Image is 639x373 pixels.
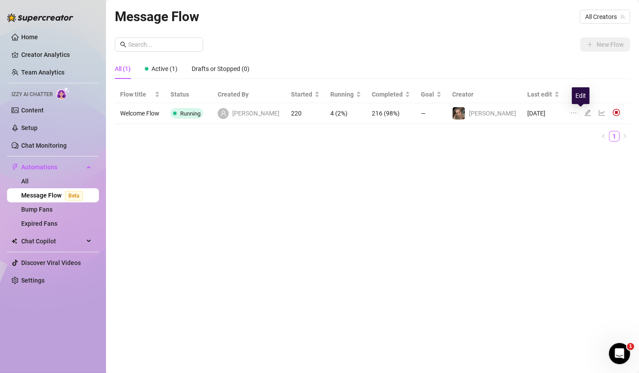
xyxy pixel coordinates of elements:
[21,124,38,131] a: Setup
[367,86,416,103] th: Completed
[21,34,38,41] a: Home
[7,13,73,22] img: logo-BBDzfeDw.svg
[609,131,619,141] a: 1
[21,220,57,227] a: Expired Fans
[11,238,17,244] img: Chat Copilot
[620,14,625,19] span: team
[522,86,565,103] th: Last edit
[469,110,516,117] span: [PERSON_NAME]‎
[613,108,620,116] img: svg%3e
[325,86,367,103] th: Running
[372,90,403,99] span: Completed
[56,87,70,100] img: AI Chatter
[598,131,609,142] li: Previous Page
[21,107,44,114] a: Content
[416,86,447,103] th: Goal
[212,86,286,103] th: Created By
[21,142,67,149] a: Chat Monitoring
[21,178,29,185] a: All
[286,103,325,124] td: 220
[21,160,84,174] span: Automations
[421,90,435,99] span: Goal
[598,109,605,116] span: line-chart
[598,131,609,142] button: left
[609,131,620,142] li: 1
[115,103,165,124] td: Welcome Flow
[330,90,354,99] span: Running
[165,86,212,103] th: Status
[192,64,250,74] div: Drafts or Stopped (0)
[620,131,630,142] li: Next Page
[416,103,447,124] td: —
[286,86,325,103] th: Started
[447,86,522,103] th: Creator
[120,90,153,99] span: Flow title
[453,107,465,119] img: Bobbie‎
[11,90,53,99] span: Izzy AI Chatter
[115,64,131,74] div: All (1)
[115,6,199,27] article: Message Flow
[580,37,630,52] button: New Flow
[21,277,45,284] a: Settings
[151,65,178,72] span: Active (1)
[325,103,367,124] td: 4 (2%)
[232,108,280,118] span: [PERSON_NAME]
[570,109,577,116] span: ellipsis
[522,103,565,124] td: [DATE]
[291,90,313,99] span: Started
[367,103,416,124] td: 216 (98%)
[120,41,126,48] span: search
[572,87,590,104] div: Edit
[601,134,606,139] span: left
[21,259,81,266] a: Discover Viral Videos
[527,90,552,99] span: Last edit
[21,234,84,248] span: Chat Copilot
[220,110,227,116] span: user
[11,164,19,171] span: thunderbolt
[609,343,630,364] iframe: Intercom live chat
[128,40,198,49] input: Search...
[622,134,628,139] span: right
[21,206,53,213] a: Bump Fans
[21,192,87,199] a: Message FlowBeta
[627,343,634,350] span: 1
[115,86,165,103] th: Flow title
[585,10,625,23] span: All Creators
[584,109,591,116] span: edit
[65,191,83,201] span: Beta
[21,69,64,76] a: Team Analytics
[21,48,92,62] a: Creator Analytics
[180,110,200,117] span: Running
[620,131,630,142] button: right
